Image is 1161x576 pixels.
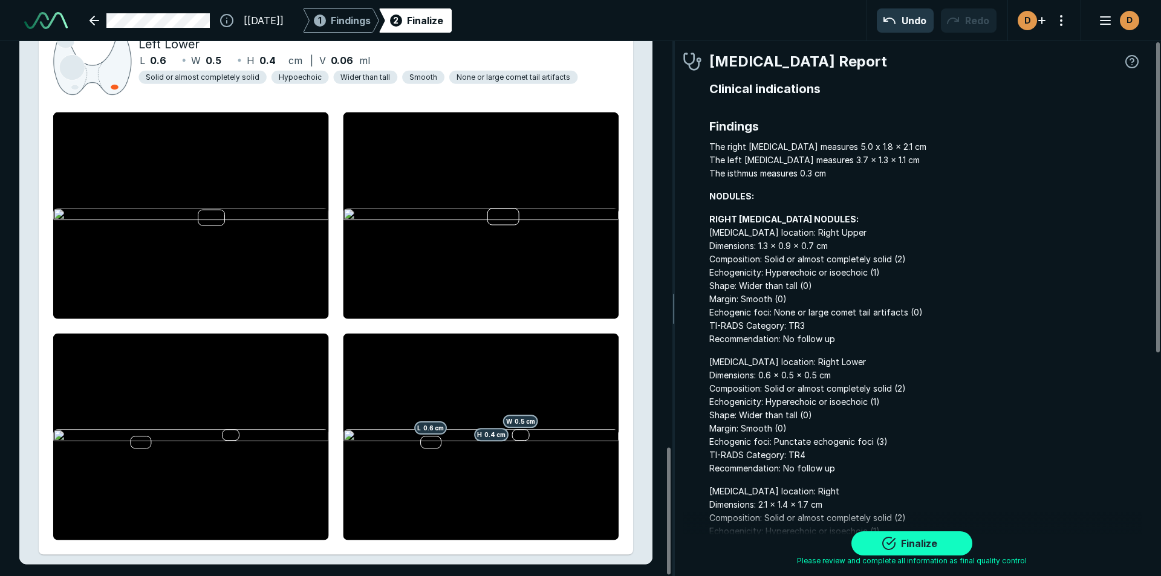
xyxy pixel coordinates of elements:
[709,80,1142,98] span: Clinical indications
[53,28,132,98] img: CAb8fwAAAAZJREFUAwCKmCHjchpyWAAAAABJRU5ErkJggg==
[379,8,452,33] div: 2Finalize
[310,54,313,66] span: |
[191,53,201,68] span: W
[318,14,322,27] span: 1
[797,555,1027,566] span: Please review and complete all information as final quality control
[288,53,302,68] span: cm
[851,531,972,555] button: Finalize
[709,355,1142,475] span: [MEDICAL_DATA] location: Right Lower Dimensions: 0.6 x 0.5 x 0.5 cm Composition: Solid or almost ...
[319,53,326,68] span: V
[474,429,509,442] span: H 0.4 cm
[393,14,398,27] span: 2
[414,421,447,435] span: L 0.6 cm
[138,35,200,53] span: Left Lower
[247,53,255,68] span: H
[331,53,354,68] span: 0.06
[303,8,379,33] div: 1Findings
[503,415,538,428] span: W 0.5 cm
[206,53,221,68] span: 0.5
[709,117,1142,135] span: Findings
[709,140,1142,180] span: The right [MEDICAL_DATA] measures 5.0 x 1.8 x 2.1 cm The left [MEDICAL_DATA] measures 3.7 x 1.3 x...
[941,8,997,33] button: Redo
[1127,14,1133,27] span: D
[140,53,145,68] span: L
[1024,14,1031,27] span: D
[709,214,859,224] strong: RIGHT [MEDICAL_DATA] NODULES:
[407,13,443,28] div: Finalize
[259,53,276,68] span: 0.4
[457,71,570,82] span: None or large comet tail artifacts
[1091,8,1142,33] button: avatar-name
[146,71,259,82] span: Solid or almost completely solid
[19,7,73,34] a: See-Mode Logo
[1018,11,1037,30] div: avatar-name
[331,13,371,28] span: Findings
[150,53,166,68] span: 0.6
[279,71,322,82] span: Hypoechoic
[24,12,68,29] img: See-Mode Logo
[359,53,370,68] span: ml
[409,71,437,82] span: Smooth
[1120,11,1139,30] div: avatar-name
[340,71,390,82] span: Wider than tall
[709,51,887,73] span: [MEDICAL_DATA] Report
[877,8,934,33] button: Undo
[244,13,284,28] span: [[DATE]]
[709,213,1142,346] span: [MEDICAL_DATA] location: Right Upper Dimensions: 1.3 x 0.9 x 0.7 cm Composition: Solid or almost ...
[709,191,754,201] strong: NODULES:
